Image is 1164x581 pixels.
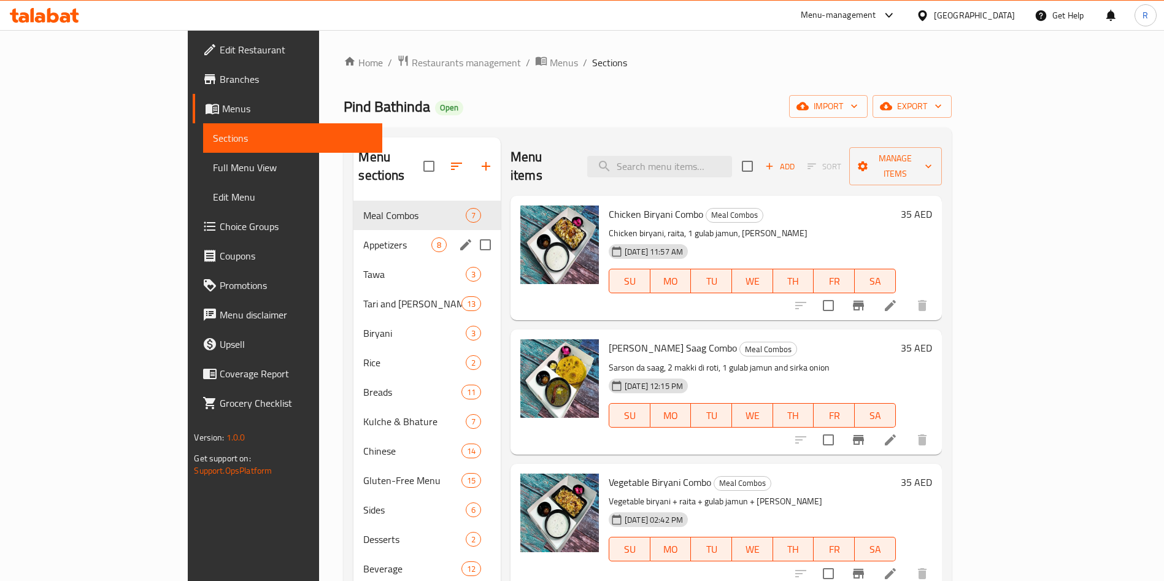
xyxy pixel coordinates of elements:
[883,298,898,313] a: Edit menu item
[655,407,687,425] span: MO
[466,532,481,547] div: items
[363,444,461,458] div: Chinese
[203,123,382,153] a: Sections
[732,537,773,561] button: WE
[193,329,382,359] a: Upsell
[773,537,814,561] button: TH
[908,291,937,320] button: delete
[461,296,481,311] div: items
[466,504,480,516] span: 6
[220,278,372,293] span: Promotions
[363,326,465,341] span: Biryani
[220,337,372,352] span: Upsell
[358,148,423,185] h2: Menu sections
[471,152,501,181] button: Add section
[860,272,891,290] span: SA
[901,206,932,223] h6: 35 AED
[609,339,737,357] span: [PERSON_NAME] Saag Combo
[737,272,768,290] span: WE
[363,561,461,576] span: Beverage
[466,208,481,223] div: items
[220,72,372,87] span: Branches
[614,407,646,425] span: SU
[193,94,382,123] a: Menus
[873,95,952,118] button: export
[363,473,461,488] div: Gluten-Free Menu
[763,160,796,174] span: Add
[620,380,688,392] span: [DATE] 12:15 PM
[213,160,372,175] span: Full Menu View
[388,55,392,70] li: /
[193,388,382,418] a: Grocery Checklist
[934,9,1015,22] div: [GEOGRAPHIC_DATA]
[737,407,768,425] span: WE
[696,541,727,558] span: TU
[855,403,896,428] button: SA
[520,474,599,552] img: Vegetable Biryani Combo
[691,537,732,561] button: TU
[739,342,797,356] div: Meal Combos
[344,55,951,71] nav: breadcrumb
[213,131,372,145] span: Sections
[353,230,501,260] div: Appetizers8edit
[860,407,891,425] span: SA
[462,445,480,457] span: 14
[520,339,599,418] img: Sarson Ka Saag Combo
[193,64,382,94] a: Branches
[363,208,465,223] span: Meal Combos
[691,403,732,428] button: TU
[801,8,876,23] div: Menu-management
[203,182,382,212] a: Edit Menu
[193,271,382,300] a: Promotions
[363,385,461,399] span: Breads
[412,55,521,70] span: Restaurants management
[363,414,465,429] span: Kulche & Bhature
[466,534,480,545] span: 2
[592,55,627,70] span: Sections
[363,237,431,252] span: Appetizers
[691,269,732,293] button: TU
[466,355,481,370] div: items
[466,267,481,282] div: items
[855,269,896,293] button: SA
[609,205,703,223] span: Chicken Biryani Combo
[193,300,382,329] a: Menu disclaimer
[849,147,942,185] button: Manage items
[466,210,480,221] span: 7
[466,357,480,369] span: 2
[363,267,465,282] span: Tawa
[220,396,372,410] span: Grocery Checklist
[461,444,481,458] div: items
[194,463,272,479] a: Support.OpsPlatform
[462,475,480,487] span: 15
[650,403,692,428] button: MO
[773,269,814,293] button: TH
[466,502,481,517] div: items
[526,55,530,70] li: /
[353,318,501,348] div: Biryani3
[353,260,501,289] div: Tawa3
[901,474,932,491] h6: 35 AED
[416,153,442,179] span: Select all sections
[734,153,760,179] span: Select section
[193,359,382,388] a: Coverage Report
[844,425,873,455] button: Branch-specific-item
[696,407,727,425] span: TU
[650,269,692,293] button: MO
[435,101,463,115] div: Open
[226,429,245,445] span: 1.0.0
[353,289,501,318] div: Tari and [PERSON_NAME]13
[193,212,382,241] a: Choice Groups
[609,473,711,491] span: Vegetable Biryani Combo
[353,466,501,495] div: Gluten-Free Menu15
[650,537,692,561] button: MO
[461,385,481,399] div: items
[550,55,578,70] span: Menus
[213,190,372,204] span: Edit Menu
[442,152,471,181] span: Sort sections
[466,416,480,428] span: 7
[511,148,572,185] h2: Menu items
[461,473,481,488] div: items
[435,102,463,113] span: Open
[363,296,461,311] span: Tari and [PERSON_NAME]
